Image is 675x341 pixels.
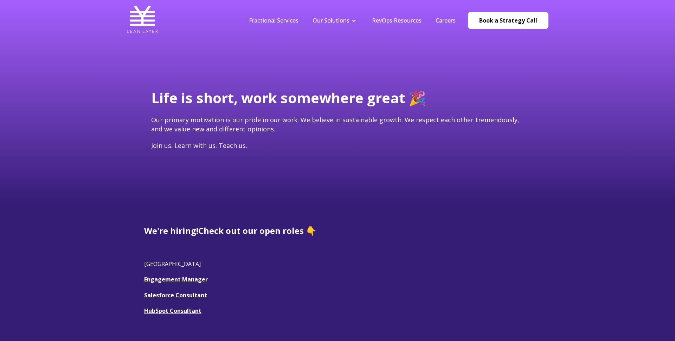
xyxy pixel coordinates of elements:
div: Navigation Menu [242,17,463,24]
a: RevOps Resources [372,17,422,24]
a: Book a Strategy Call [468,12,548,29]
span: Check out our open roles 👇 [198,225,316,236]
span: We're hiring! [144,225,198,236]
a: Fractional Services [249,17,298,24]
span: Life is short, work somewhere great 🎉 [151,88,426,107]
a: Salesforce Consultant [144,291,207,299]
a: Careers [436,17,456,24]
a: HubSpot Consultant [144,307,201,315]
img: Lean Layer Logo [127,4,158,35]
span: Our primary motivation is our pride in our work. We believe in sustainable growth. We respect eac... [151,116,519,133]
span: [GEOGRAPHIC_DATA] [144,260,201,268]
a: Engagement Manager [144,275,208,283]
a: Our Solutions [313,17,349,24]
span: Join us. Learn with us. Teach us. [151,141,247,150]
